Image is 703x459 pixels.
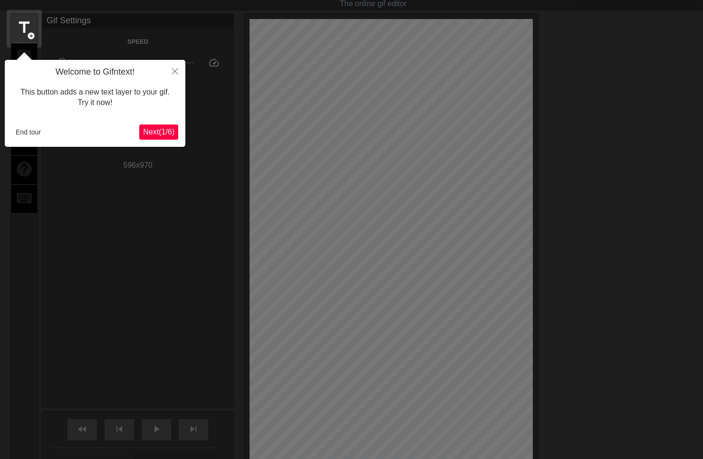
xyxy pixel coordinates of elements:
[143,128,174,136] span: Next ( 1 / 6 )
[12,67,178,77] h4: Welcome to Gifntext!
[164,60,185,82] button: Close
[12,77,178,118] div: This button adds a new text layer to your gif. Try it now!
[12,125,45,139] button: End tour
[139,124,178,140] button: Next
